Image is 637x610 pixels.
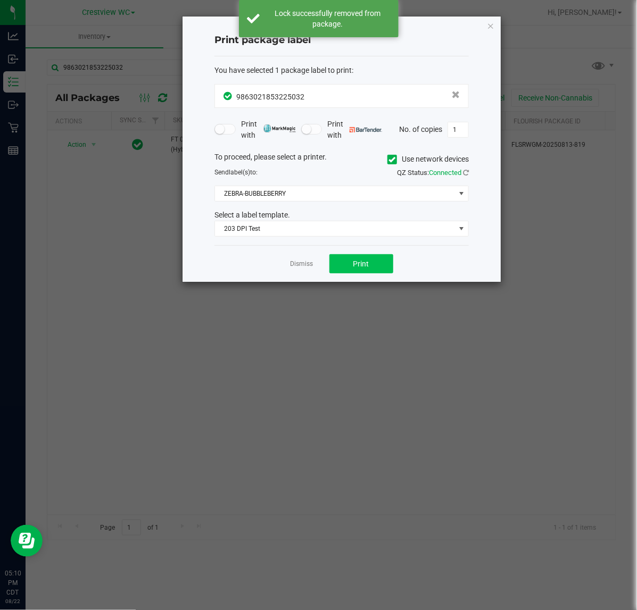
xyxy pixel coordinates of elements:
[399,124,442,133] span: No. of copies
[291,260,313,269] a: Dismiss
[214,66,352,74] span: You have selected 1 package label to print
[214,169,258,176] span: Send to:
[11,525,43,557] iframe: Resource center
[206,152,477,168] div: To proceed, please select a printer.
[397,169,469,177] span: QZ Status:
[214,34,469,47] h4: Print package label
[215,221,455,236] span: 203 DPI Test
[353,260,369,268] span: Print
[429,169,461,177] span: Connected
[229,169,250,176] span: label(s)
[241,119,296,141] span: Print with
[329,254,393,273] button: Print
[215,186,455,201] span: ZEBRA-BUBBLEBERRY
[387,154,469,165] label: Use network devices
[266,8,391,29] div: Lock successfully removed from package.
[327,119,382,141] span: Print with
[236,93,304,101] span: 9863021853225032
[224,90,234,102] span: In Sync
[214,65,469,76] div: :
[263,124,296,132] img: mark_magic_cybra.png
[350,127,382,132] img: bartender.png
[206,210,477,221] div: Select a label template.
